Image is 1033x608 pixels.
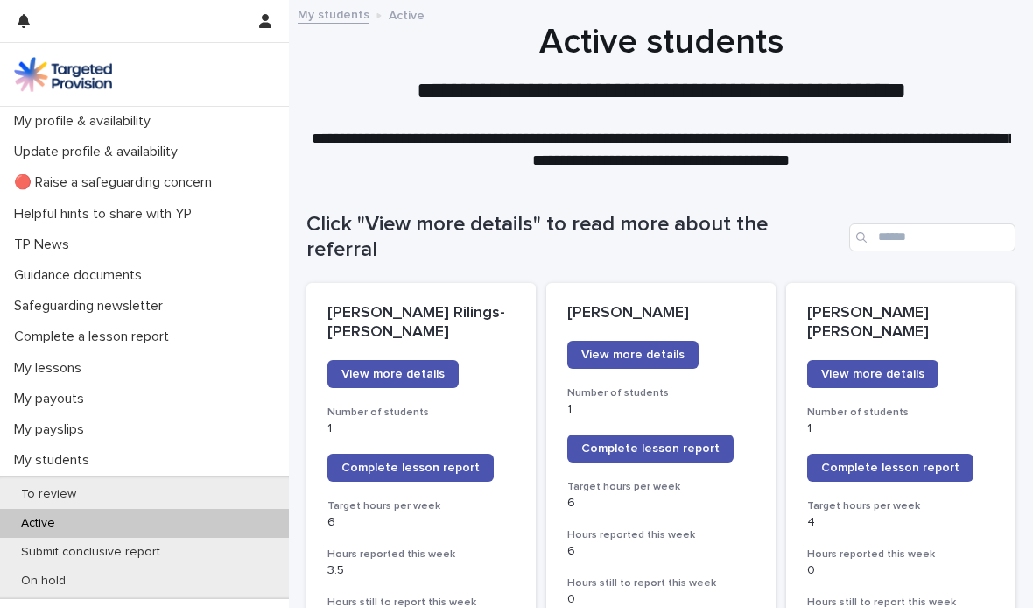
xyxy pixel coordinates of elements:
span: View more details [581,349,685,361]
h1: Click "View more details" to read more about the referral [306,212,842,263]
span: Complete lesson report [341,462,480,474]
img: M5nRWzHhSzIhMunXDL62 [14,57,112,92]
p: [PERSON_NAME] [567,304,755,323]
p: Helpful hints to share with YP [7,206,206,223]
p: 0 [567,592,755,607]
p: Active [7,516,69,531]
span: View more details [341,368,445,380]
span: Complete lesson report [821,462,959,474]
p: My payouts [7,391,98,407]
p: 1 [327,421,515,436]
p: On hold [7,574,80,589]
p: My payslips [7,421,98,438]
h3: Hours still to report this week [567,576,755,590]
h3: Number of students [567,386,755,400]
p: Guidance documents [7,267,156,284]
p: 1 [567,402,755,417]
p: 3.5 [327,563,515,578]
p: 6 [567,544,755,559]
p: 0 [807,563,994,578]
a: My students [298,4,369,24]
span: View more details [821,368,924,380]
span: Complete lesson report [581,442,720,455]
p: My students [7,452,103,469]
p: Active [389,4,425,24]
p: TP News [7,237,83,253]
p: 6 [327,515,515,530]
h3: Target hours per week [327,499,515,513]
h3: Hours reported this week [567,528,755,542]
h3: Target hours per week [807,499,994,513]
p: 4 [807,515,994,530]
h1: Active students [306,21,1015,63]
p: [PERSON_NAME] [PERSON_NAME] [807,304,994,342]
h3: Hours reported this week [807,548,994,562]
p: To review [7,487,90,502]
a: Complete lesson report [807,454,973,482]
p: 6 [567,496,755,511]
p: Complete a lesson report [7,329,183,345]
h3: Hours reported this week [327,548,515,562]
a: Complete lesson report [327,454,494,482]
a: View more details [327,360,459,388]
h3: Number of students [807,406,994,420]
a: View more details [567,341,699,369]
p: My lessons [7,360,95,377]
a: View more details [807,360,938,388]
p: My profile & availability [7,113,165,130]
p: Safeguarding newsletter [7,298,177,315]
p: 🔴 Raise a safeguarding concern [7,174,226,191]
p: 1 [807,421,994,436]
h3: Number of students [327,406,515,420]
a: Complete lesson report [567,435,734,463]
h3: Target hours per week [567,480,755,494]
p: [PERSON_NAME] Rilings-[PERSON_NAME] [327,304,515,342]
p: Submit conclusive report [7,545,174,560]
input: Search [849,223,1015,251]
p: Update profile & availability [7,144,192,160]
